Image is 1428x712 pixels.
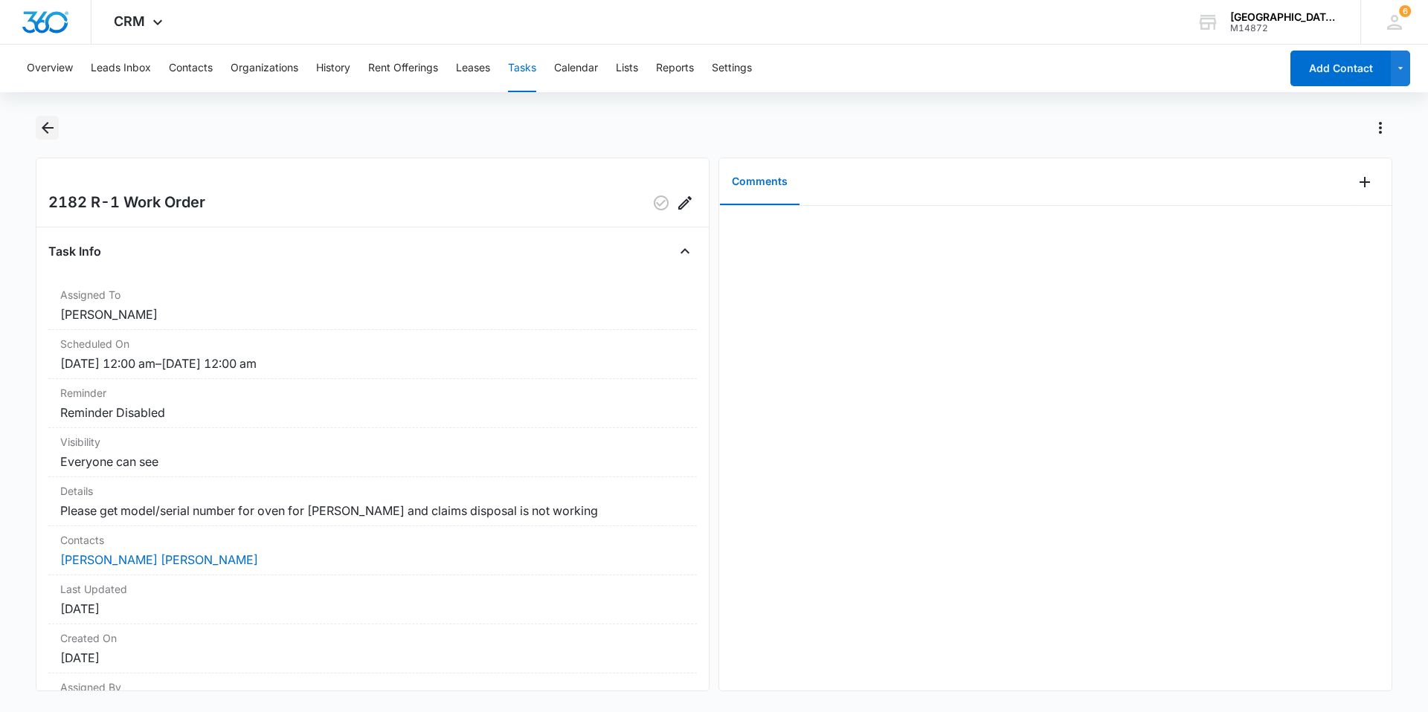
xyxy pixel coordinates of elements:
div: notifications count [1399,5,1411,17]
button: History [316,45,350,92]
button: Add Comment [1353,170,1377,194]
dt: Contacts [60,532,685,548]
dd: Everyone can see [60,453,685,470]
button: Back [36,116,59,140]
dd: Reminder Disabled [60,404,685,421]
dd: [DATE] [60,649,685,667]
div: Contacts[PERSON_NAME] [PERSON_NAME] [48,526,697,575]
dt: Last Updated [60,581,685,597]
div: Scheduled On[DATE] 12:00 am–[DATE] 12:00 am [48,330,697,379]
dt: Details [60,483,685,499]
button: Close [673,239,697,263]
dd: [DATE] 12:00 am – [DATE] 12:00 am [60,355,685,372]
button: Overview [27,45,73,92]
button: Leases [456,45,490,92]
dt: Created On [60,630,685,646]
button: Organizations [231,45,298,92]
span: CRM [114,13,145,29]
dd: [DATE] [60,600,685,618]
button: Calendar [554,45,598,92]
dd: [PERSON_NAME] [60,305,685,323]
div: Created On[DATE] [48,624,697,673]
div: VisibilityEveryone can see [48,428,697,477]
span: 6 [1399,5,1411,17]
button: Edit [673,191,697,215]
button: Actions [1368,116,1392,140]
dt: Reminder [60,385,685,401]
div: account id [1230,23,1339,33]
button: Leads Inbox [91,45,151,92]
dt: Visibility [60,434,685,450]
dt: Assigned To [60,287,685,302]
h4: Task Info [48,242,101,260]
button: Comments [720,159,800,205]
dt: Scheduled On [60,336,685,352]
button: Contacts [169,45,213,92]
div: Last Updated[DATE] [48,575,697,624]
div: Assigned To[PERSON_NAME] [48,281,697,330]
div: ReminderReminder Disabled [48,379,697,428]
dt: Assigned By [60,679,685,695]
button: Rent Offerings [368,45,438,92]
div: DetailsPlease get model/serial number for oven for [PERSON_NAME] and claims disposal is not working [48,477,697,526]
button: Settings [712,45,752,92]
button: Add Contact [1290,51,1391,86]
div: account name [1230,11,1339,23]
button: Lists [616,45,638,92]
a: [PERSON_NAME] [PERSON_NAME] [60,552,258,567]
button: Tasks [508,45,536,92]
button: Reports [656,45,694,92]
h2: 2182 R-1 Work Order [48,191,205,215]
dd: Please get model/serial number for oven for [PERSON_NAME] and claims disposal is not working [60,502,685,520]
